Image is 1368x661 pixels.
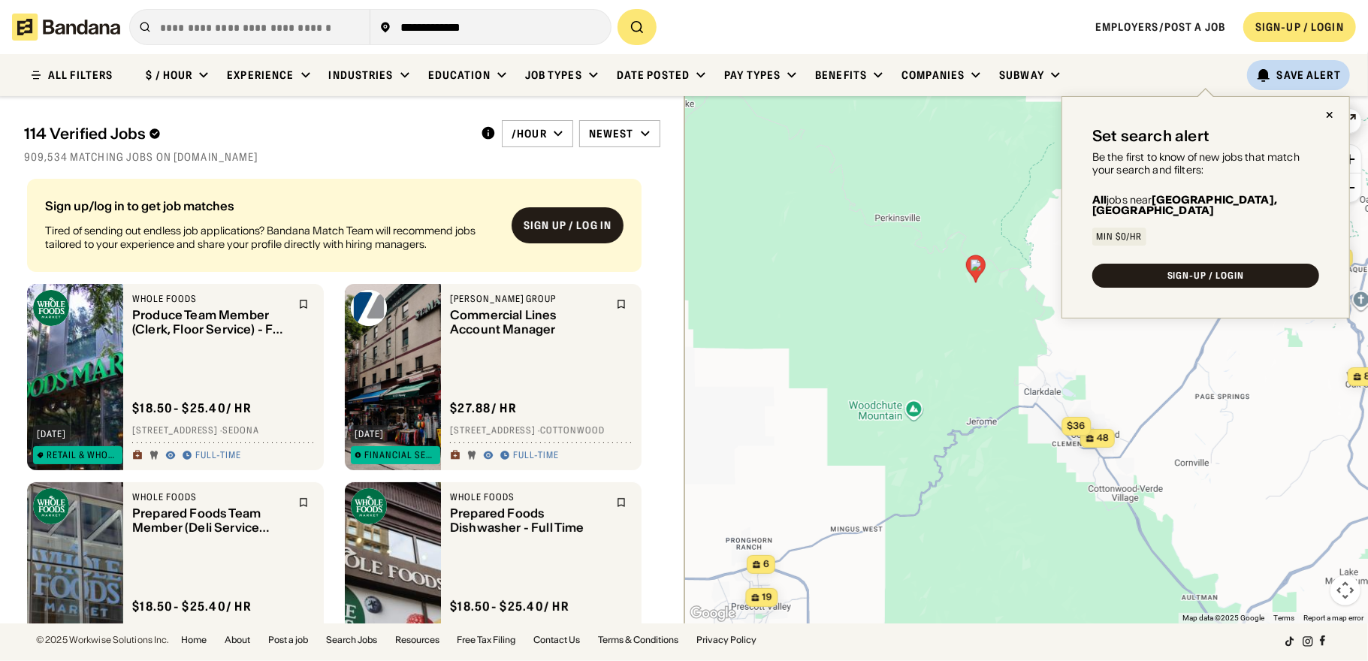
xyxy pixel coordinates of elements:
[1255,20,1344,34] div: SIGN-UP / LOGIN
[901,68,965,82] div: Companies
[12,14,120,41] img: Bandana logotype
[450,293,607,305] div: [PERSON_NAME] Group
[1096,232,1143,241] div: Min $0/hr
[450,425,633,437] div: [STREET_ADDRESS] · Cottonwood
[47,451,118,460] div: Retail & Wholesale
[132,491,289,503] div: Whole Foods
[763,558,769,571] span: 6
[227,68,294,82] div: Experience
[45,200,500,212] div: Sign up/log in to get job matches
[1092,151,1319,177] div: Be the first to know of new jobs that match your search and filters:
[428,68,491,82] div: Education
[617,68,690,82] div: Date Posted
[512,127,547,140] div: /hour
[589,127,634,140] div: Newest
[688,604,738,623] img: Google
[1092,193,1107,207] b: All
[132,425,315,437] div: [STREET_ADDRESS] · Sedona
[33,488,69,524] img: Whole Foods logo
[326,635,377,644] a: Search Jobs
[395,635,439,644] a: Resources
[132,506,289,535] div: Prepared Foods Team Member (Deli Service Counter & Culinary Venues) - Full Time
[132,308,289,337] div: Produce Team Member (Clerk, Floor Service) - Full Time
[513,450,559,462] div: Full-time
[524,219,612,232] div: Sign up / Log in
[1092,127,1209,145] div: Set search alert
[534,635,581,644] a: Contact Us
[999,68,1044,82] div: Subway
[1182,614,1264,622] span: Map data ©2025 Google
[1273,614,1294,622] a: Terms (opens in new tab)
[132,400,252,416] div: $ 18.50 - $25.40 / hr
[450,491,607,503] div: Whole Foods
[24,173,660,623] div: grid
[450,308,607,337] div: Commercial Lines Account Manager
[450,599,569,614] div: $ 18.50 - $25.40 / hr
[525,68,582,82] div: Job Types
[24,125,469,143] div: 114 Verified Jobs
[355,430,384,439] div: [DATE]
[1067,420,1085,431] span: $36
[688,604,738,623] a: Open this area in Google Maps (opens a new window)
[1092,193,1277,217] b: [GEOGRAPHIC_DATA], [GEOGRAPHIC_DATA]
[33,290,69,326] img: Whole Foods logo
[329,68,394,82] div: Industries
[37,430,66,439] div: [DATE]
[1097,432,1109,445] span: 48
[268,635,308,644] a: Post a job
[762,591,772,604] span: 19
[132,599,252,614] div: $ 18.50 - $25.40 / hr
[225,635,250,644] a: About
[146,68,192,82] div: $ / hour
[1095,20,1225,34] a: Employers/Post a job
[599,635,679,644] a: Terms & Conditions
[458,635,516,644] a: Free Tax Filing
[181,635,207,644] a: Home
[351,488,387,524] img: Whole Foods logo
[24,150,660,164] div: 909,534 matching jobs on [DOMAIN_NAME]
[132,293,289,305] div: Whole Foods
[48,70,113,80] div: ALL FILTERS
[697,635,757,644] a: Privacy Policy
[815,68,867,82] div: Benefits
[450,506,607,535] div: Prepared Foods Dishwasher - Full Time
[1167,271,1244,280] div: SIGN-UP / LOGIN
[1092,195,1319,216] div: jobs near
[1330,575,1360,605] button: Map camera controls
[724,68,781,82] div: Pay Types
[195,450,241,462] div: Full-time
[364,451,436,460] div: Financial Services
[36,635,169,644] div: © 2025 Workwise Solutions Inc.
[1277,68,1341,82] div: Save Alert
[450,400,517,416] div: $ 27.88 / hr
[45,224,500,251] div: Tired of sending out endless job applications? Bandana Match Team will recommend jobs tailored to...
[351,290,387,326] img: Leavitt Group logo
[1303,614,1363,622] a: Report a map error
